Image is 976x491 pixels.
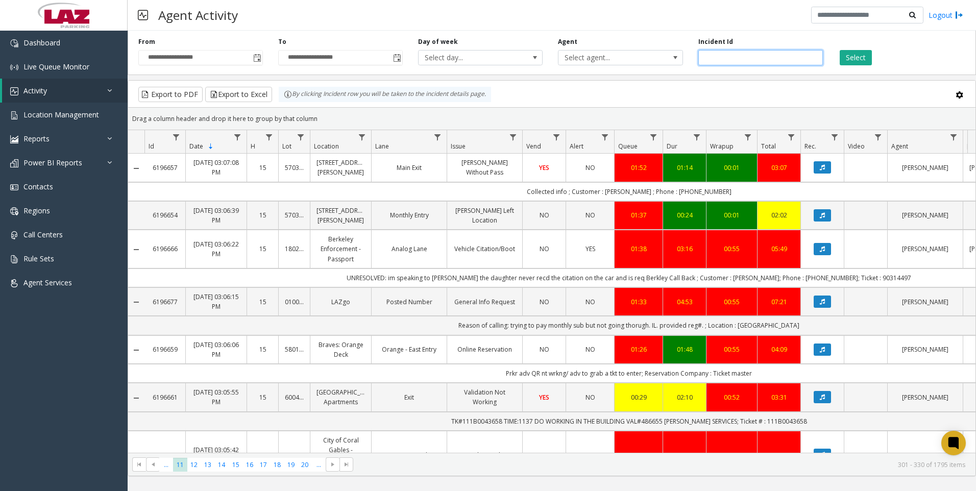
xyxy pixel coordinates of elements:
a: 15 [253,210,272,220]
a: Video Filter Menu [871,130,885,144]
a: 00:53 [621,450,656,460]
a: 6196682 [151,450,179,460]
a: 02:02 [764,210,794,220]
a: Logout [929,10,963,20]
a: Monthly Entry [378,210,441,220]
span: Select day... [419,51,518,65]
a: 6196657 [151,163,179,173]
a: 00:01 [713,163,751,173]
span: Location Management [23,110,99,119]
a: Lot Filter Menu [294,130,308,144]
a: NO [529,345,559,354]
span: Toggle popup [391,51,402,65]
a: [PERSON_NAME] Left Location [453,206,516,225]
span: Live Queue Monitor [23,62,89,71]
a: 01:38 [621,244,656,254]
a: [PERSON_NAME] Without Pass [453,158,516,177]
a: YES [529,163,559,173]
a: 04:53 [669,297,700,307]
a: 01:33 [621,297,656,307]
a: Collapse Details [128,346,144,354]
span: Page 16 [242,458,256,472]
a: YES [529,450,559,460]
a: 570308 [285,210,304,220]
span: Rule Sets [23,254,54,263]
a: Orange - East Entry [378,345,441,354]
span: Alert [570,142,583,151]
a: 580121 [285,345,304,354]
a: 05:49 [764,244,794,254]
label: To [278,37,286,46]
a: Id Filter Menu [169,130,183,144]
a: [STREET_ADDRESS][PERSON_NAME] [316,206,365,225]
a: 01:14 [669,163,700,173]
div: 00:55 [713,244,751,254]
a: Agent Filter Menu [947,130,961,144]
span: NO [540,345,549,354]
a: [DATE] 03:06:39 PM [192,206,240,225]
span: Page 19 [284,458,298,472]
span: Go to the next page [329,460,337,469]
div: 00:47 [713,450,751,460]
span: Total [761,142,776,151]
span: YES [539,451,549,459]
a: Ticket Paid [453,450,516,460]
span: Activity [23,86,47,95]
img: logout [955,10,963,20]
a: NO [529,297,559,307]
a: 01:26 [621,345,656,354]
a: [DATE] 03:06:06 PM [192,340,240,359]
a: Issue Filter Menu [506,130,520,144]
span: NO [540,298,549,306]
a: 00:55 [713,345,751,354]
a: 00:24 [669,210,700,220]
a: 09:37 [764,450,794,460]
span: Go to the next page [326,457,339,472]
a: Analog Lane [378,244,441,254]
a: 6196661 [151,392,179,402]
span: Page 10 [159,458,173,472]
button: Export to Excel [205,87,272,102]
span: Regions [23,206,50,215]
a: City of Coral Gables - [STREET_ADDRESS][PERSON_NAME] [316,435,365,475]
a: [PERSON_NAME] [894,244,957,254]
img: 'icon' [10,159,18,167]
a: PIL Exit PinHole [378,450,441,460]
a: 6196654 [151,210,179,220]
a: Lane Filter Menu [431,130,445,144]
a: 010052 [285,297,304,307]
a: YES [529,392,559,402]
span: Select agent... [558,51,657,65]
img: 'icon' [10,87,18,95]
a: H Filter Menu [262,130,276,144]
img: 'icon' [10,207,18,215]
a: [DATE] 03:07:08 PM [192,158,240,177]
span: Page 12 [187,458,201,472]
span: NO [540,211,549,219]
span: Page 14 [215,458,229,472]
a: NO [572,297,608,307]
span: Lane [375,142,389,151]
a: Online Reservation [453,345,516,354]
span: YES [539,393,549,402]
span: Page 20 [298,458,312,472]
a: Collapse Details [128,394,144,402]
a: 15 [253,450,272,460]
span: Page 21 [312,458,326,472]
img: 'icon' [10,39,18,47]
a: [PERSON_NAME] [894,345,957,354]
span: YES [539,163,549,172]
div: 04:09 [764,345,794,354]
a: Dur Filter Menu [690,130,704,144]
span: Go to the first page [132,457,146,472]
span: Go to the last page [343,460,351,469]
a: 01:48 [669,345,700,354]
a: 03:31 [764,392,794,402]
span: Wrapup [710,142,734,151]
a: 15 [253,392,272,402]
